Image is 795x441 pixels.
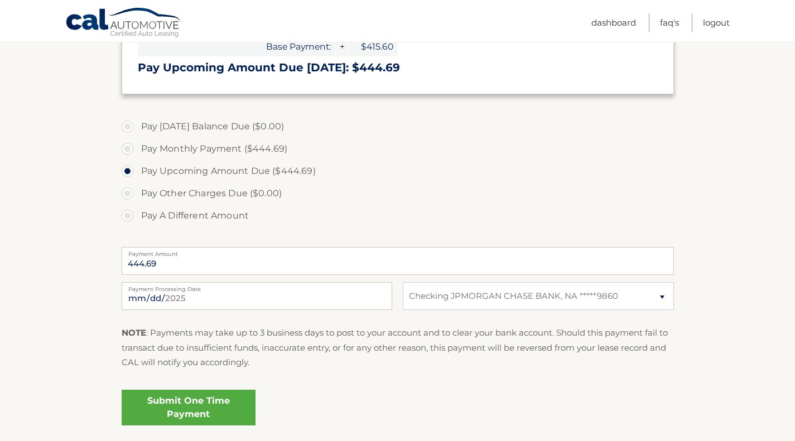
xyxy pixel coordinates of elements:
[138,61,658,75] h3: Pay Upcoming Amount Due [DATE]: $444.69
[122,247,674,256] label: Payment Amount
[122,138,674,160] label: Pay Monthly Payment ($444.69)
[122,282,392,310] input: Payment Date
[591,13,636,32] a: Dashboard
[122,326,674,370] p: : Payments may take up to 3 business days to post to your account and to clear your bank account....
[660,13,679,32] a: FAQ's
[348,37,398,56] span: $415.60
[122,160,674,182] label: Pay Upcoming Amount Due ($444.69)
[122,327,146,338] strong: NOTE
[703,13,730,32] a: Logout
[122,390,256,425] a: Submit One Time Payment
[65,7,182,40] a: Cal Automotive
[122,247,674,275] input: Payment Amount
[122,282,392,291] label: Payment Processing Date
[138,37,335,56] span: Base Payment:
[122,182,674,205] label: Pay Other Charges Due ($0.00)
[122,115,674,138] label: Pay [DATE] Balance Due ($0.00)
[122,205,674,227] label: Pay A Different Amount
[336,37,347,56] span: +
